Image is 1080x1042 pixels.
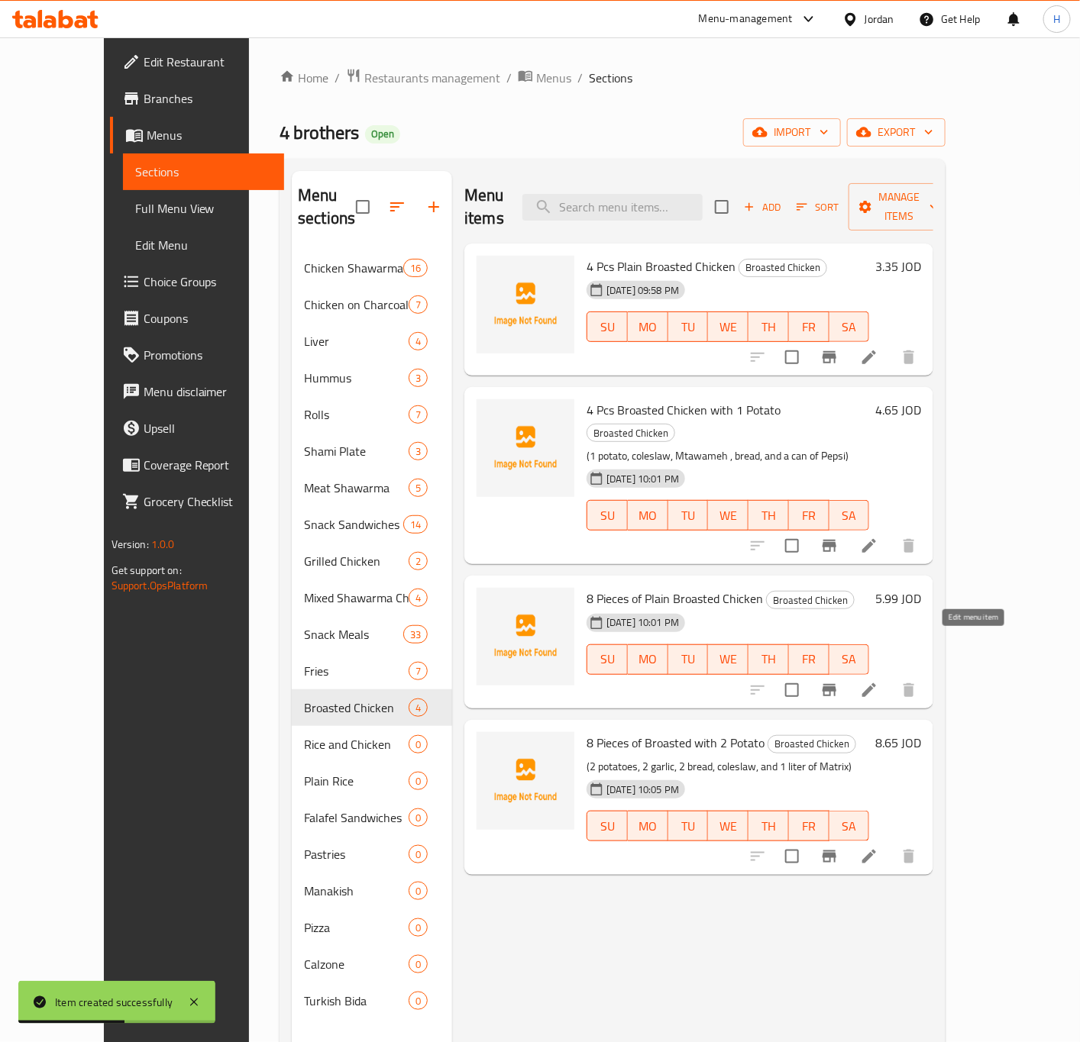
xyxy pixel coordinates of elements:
div: Rice and Chicken [304,735,409,753]
div: items [409,845,428,863]
span: FR [795,316,823,338]
div: Rice and Chicken0 [292,726,452,763]
div: Pizza [304,918,409,937]
span: SA [836,648,864,670]
span: Branches [144,89,272,108]
div: Item created successfully [55,994,173,1011]
span: Liver [304,332,409,350]
div: Falafel Sandwiches [304,808,409,827]
div: items [409,992,428,1010]
span: 4 Pcs Plain Broasted Chicken [587,255,736,278]
p: (2 potatoes, 2 garlic, 2 bread, coleslaw, and 1 liter of Matrix) [587,757,869,776]
div: Snack Meals33 [292,616,452,653]
button: import [743,118,841,147]
div: Mixed Shawarma Chicken And Meat Shawarma Pieces4 [292,579,452,616]
button: Sort [793,195,842,219]
span: 4 brothers [280,115,359,150]
button: Add section [416,189,452,225]
span: TH [755,815,783,837]
span: Broasted Chicken [767,592,854,609]
span: Calzone [304,955,409,973]
div: Pastries0 [292,836,452,873]
div: Broasted Chicken [304,698,409,717]
span: 4 [409,591,427,605]
button: Branch-specific-item [811,672,848,708]
span: Restaurants management [364,69,500,87]
nav: Menu sections [292,244,452,1025]
button: TH [749,644,789,675]
span: FR [795,505,823,527]
a: Edit menu item [860,537,878,555]
span: [DATE] 10:05 PM [600,782,685,797]
div: items [409,295,428,314]
div: Calzone0 [292,946,452,982]
div: Jordan [865,11,894,27]
span: Select to update [776,341,808,373]
div: items [409,735,428,753]
span: Manakish [304,882,409,900]
span: TU [674,316,703,338]
span: 0 [409,811,427,825]
span: Coverage Report [144,456,272,474]
button: TH [749,811,789,841]
h2: Menu sections [298,184,356,230]
h6: 3.35 JOD [875,256,921,277]
span: Version: [112,534,149,554]
span: 7 [409,664,427,679]
div: Meat Shawarma5 [292,469,452,506]
button: delete [891,527,927,564]
span: SA [836,815,864,837]
button: WE [708,500,749,531]
span: 16 [404,261,427,276]
span: Grocery Checklist [144,492,272,511]
div: Fries7 [292,653,452,689]
button: delete [891,838,927,875]
span: Plain Rice [304,772,409,790]
span: 0 [409,921,427,935]
div: Hummus3 [292,360,452,396]
div: Broasted Chicken [768,735,856,753]
button: Branch-specific-item [811,838,848,875]
span: Sort sections [379,189,416,225]
div: Grilled Chicken [304,552,409,570]
span: Select all sections [347,191,379,223]
div: Shami Plate3 [292,433,452,469]
button: WE [708,644,749,675]
span: SA [836,505,864,527]
div: items [409,808,428,827]
li: / [335,69,340,87]
span: 4 [409,701,427,715]
span: Sections [589,69,632,87]
span: Select to update [776,530,808,562]
span: Chicken on Charcoal [304,295,409,314]
span: TH [755,648,783,670]
button: TH [749,311,789,342]
span: 8 Pieces of Plain Broasted Chicken [587,587,763,610]
span: Edit Menu [135,236,272,254]
div: Snack Meals [304,625,403,644]
span: TH [755,316,783,338]
a: Choice Groups [110,263,284,300]
span: Menu disclaimer [144,382,272,401]
div: Grilled Chicken2 [292,543,452,579]
span: Sort items [787,195,849,219]
a: Coupons [110,300,284,337]
div: Broasted Chicken [739,259,827,277]
button: FR [789,500,829,531]
button: TU [668,644,709,675]
div: items [409,479,428,497]
span: 14 [404,518,427,532]
span: Coupons [144,309,272,327]
span: 3 [409,371,427,386]
div: Chicken on Charcoal7 [292,286,452,323]
button: SU [587,311,628,342]
img: 8 Pieces of Plain Broasted Chicken [477,588,574,686]
div: items [409,662,428,680]
button: TH [749,500,789,531]
div: items [409,955,428,973]
div: items [409,442,428,460]
button: SA [829,644,870,675]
